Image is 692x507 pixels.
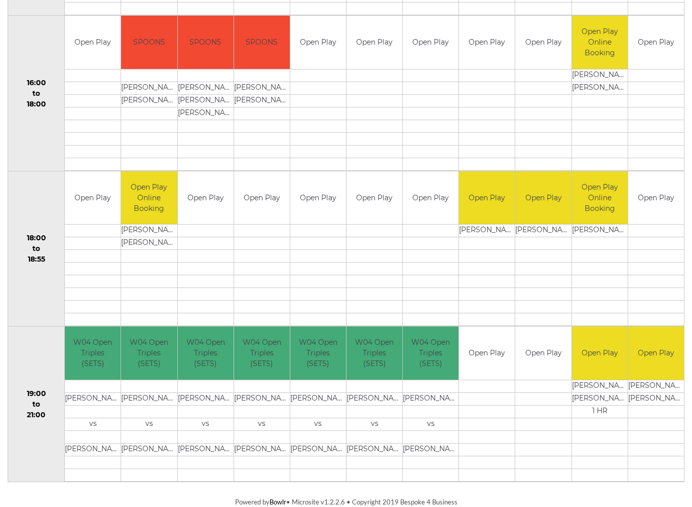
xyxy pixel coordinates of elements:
td: W04 Open Triples (SETS) [178,327,234,380]
td: [PERSON_NAME] [572,380,628,392]
td: Open Play Online Booking [572,16,628,69]
td: Open Play [628,327,684,380]
td: SPOONS [234,16,290,69]
td: [PERSON_NAME] [178,94,234,107]
td: [PERSON_NAME] [290,392,346,405]
td: [PERSON_NAME] [628,392,684,405]
td: [PERSON_NAME] [65,392,121,405]
td: [PERSON_NAME] [178,443,234,456]
td: Open Play [459,327,515,380]
td: 1 HR [572,405,628,418]
td: Open Play [459,16,515,69]
td: Open Play [403,171,458,225]
td: [PERSON_NAME] [347,392,402,405]
td: vs [290,418,346,430]
td: 16:00 to 18:00 [8,16,65,171]
td: [PERSON_NAME] [572,392,628,405]
td: [PERSON_NAME] [121,94,177,107]
td: Open Play [515,16,571,69]
td: SPOONS [121,16,177,69]
td: [PERSON_NAME] [121,82,177,94]
td: [PERSON_NAME] [121,443,177,456]
td: vs [121,418,177,430]
td: [PERSON_NAME] [234,82,290,94]
td: Open Play [403,16,458,69]
td: vs [65,418,121,430]
td: Open Play [290,16,346,69]
td: [PERSON_NAME] [459,225,515,237]
span: Powered by • Microsite v1.2.2.6 • Copyright 2019 Bespoke 4 Business [235,498,457,506]
td: 18:00 to 18:55 [8,171,65,327]
td: [PERSON_NAME] [403,392,458,405]
td: Open Play [347,16,402,69]
td: W04 Open Triples (SETS) [65,327,121,380]
td: Open Play Online Booking [121,171,177,225]
td: vs [347,418,402,430]
td: Open Play [459,171,515,225]
td: W04 Open Triples (SETS) [290,327,346,380]
td: W04 Open Triples (SETS) [121,327,177,380]
td: Open Play [234,171,290,225]
td: SPOONS [178,16,234,69]
a: Bowlr [270,498,286,506]
td: Open Play [515,327,571,380]
td: [PERSON_NAME] [178,82,234,94]
td: [PERSON_NAME] [234,94,290,107]
td: Open Play [572,327,628,380]
td: [PERSON_NAME] [347,443,402,456]
td: vs [403,418,458,430]
td: Open Play [515,171,571,225]
td: Open Play [65,171,121,225]
td: [PERSON_NAME] [178,107,234,120]
td: [PERSON_NAME] [178,392,234,405]
td: [PERSON_NAME] [234,443,290,456]
td: [PERSON_NAME] [403,443,458,456]
td: Open Play Online Booking [572,171,628,225]
td: W04 Open Triples (SETS) [403,327,458,380]
td: [PERSON_NAME] [628,380,684,392]
td: [PERSON_NAME] [290,443,346,456]
td: [PERSON_NAME] [121,237,177,250]
td: [PERSON_NAME] [515,225,571,237]
td: [PERSON_NAME] [572,82,628,94]
td: Open Play [290,171,346,225]
td: Open Play [628,171,684,225]
td: Open Play [65,16,121,69]
td: [PERSON_NAME] [572,225,628,237]
td: [PERSON_NAME] [65,443,121,456]
td: vs [234,418,290,430]
td: 19:00 to 21:00 [8,327,65,482]
td: Open Play [347,171,402,225]
td: vs [178,418,234,430]
td: [PERSON_NAME] [234,392,290,405]
td: W04 Open Triples (SETS) [347,327,402,380]
td: [PERSON_NAME] [121,225,177,237]
td: Open Play [628,16,684,69]
td: [PERSON_NAME] [572,69,628,82]
td: W04 Open Triples (SETS) [234,327,290,380]
td: Open Play [178,171,234,225]
td: [PERSON_NAME] [121,392,177,405]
